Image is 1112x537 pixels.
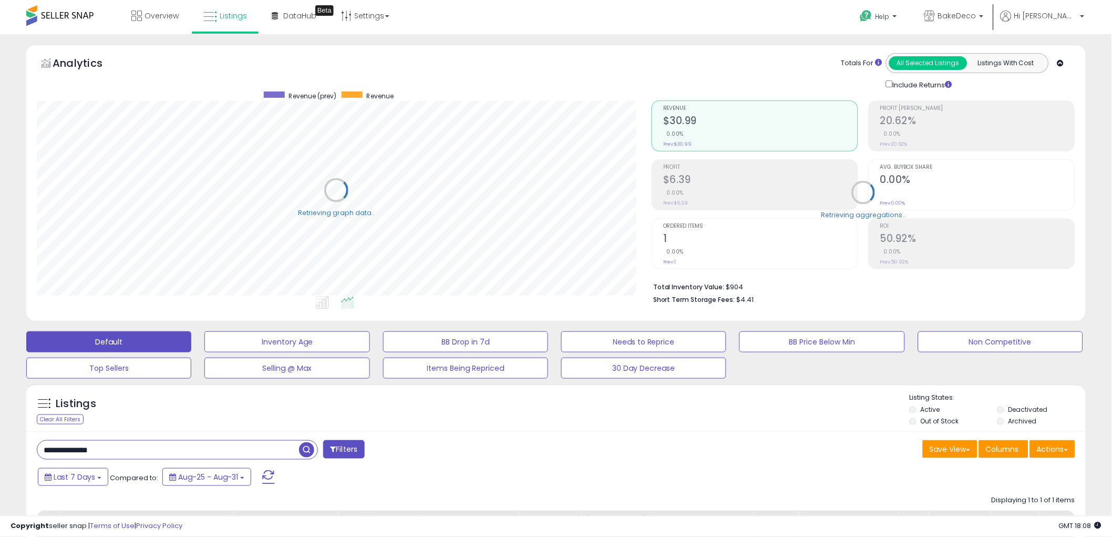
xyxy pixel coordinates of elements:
[938,11,976,21] span: BakeDeco
[374,515,415,537] div: Fulfillment Cost
[383,331,548,352] button: BB Drop in 7d
[220,11,247,21] span: Listings
[37,414,84,424] div: Clear All Filters
[204,358,369,379] button: Selling @ Max
[658,515,749,526] div: Markup on Cost
[876,12,890,21] span: Help
[821,210,906,220] div: Retrieving aggregations..
[1008,417,1037,425] label: Archived
[145,11,179,21] span: Overview
[878,78,965,90] div: Include Returns
[1008,405,1048,414] label: Deactivated
[889,56,967,70] button: All Selected Listings
[967,56,1045,70] button: Listings With Cost
[561,358,726,379] button: 30 Day Decrease
[204,331,369,352] button: Inventory Age
[178,472,238,482] span: Aug-25 - Aug-31
[53,56,123,73] h5: Analytics
[923,440,977,458] button: Save View
[758,515,794,537] div: Fulfillable Quantity
[979,440,1028,458] button: Columns
[238,515,282,526] div: Repricing
[383,358,548,379] button: Items Being Repriced
[323,440,364,459] button: Filters
[933,515,987,537] div: Current Buybox Price
[986,444,1019,454] span: Columns
[283,11,316,21] span: DataHub
[992,495,1075,505] div: Displaying 1 to 1 of 1 items
[54,472,95,482] span: Last 7 Days
[56,397,96,411] h5: Listings
[90,521,135,531] a: Terms of Use
[586,515,649,526] div: [PERSON_NAME]
[523,515,578,526] div: Min Price
[38,468,108,486] button: Last 7 Days
[11,522,182,532] div: seller snap | |
[291,515,334,526] div: Fulfillment
[996,515,1034,537] div: BB Share 24h.
[903,515,924,537] div: Ship Price
[1001,11,1085,34] a: Hi [PERSON_NAME]
[910,393,1086,403] p: Listing States:
[1030,440,1075,458] button: Actions
[918,331,1083,352] button: Non Competitive
[298,208,375,218] div: Retrieving graph data..
[921,405,940,414] label: Active
[1059,521,1101,531] span: 2025-09-8 18:08 GMT
[65,515,229,526] div: Title
[739,331,904,352] button: BB Price Below Min
[852,2,908,34] a: Help
[860,9,873,23] i: Get Help
[26,331,191,352] button: Default
[1014,11,1077,21] span: Hi [PERSON_NAME]
[841,58,882,68] div: Totals For
[162,468,251,486] button: Aug-25 - Aug-31
[343,515,365,526] div: Cost
[803,515,894,526] div: Listed Price
[11,521,49,531] strong: Copyright
[136,521,182,531] a: Privacy Policy
[921,417,959,425] label: Out of Stock
[561,331,726,352] button: Needs to Reprice
[424,515,514,526] div: Amazon Fees
[110,473,158,483] span: Compared to:
[315,5,334,16] div: Tooltip anchor
[26,358,191,379] button: Top Sellers
[1043,515,1082,537] div: Num of Comp.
